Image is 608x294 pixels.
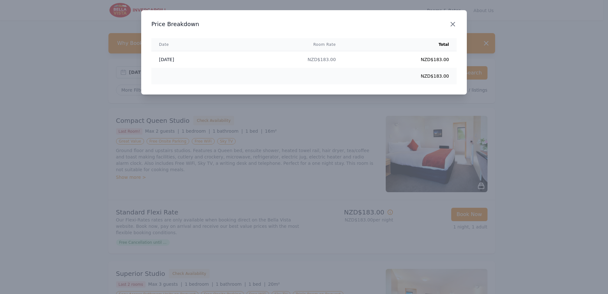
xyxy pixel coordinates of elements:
[151,38,230,51] th: Date
[343,38,457,51] th: Total
[151,51,230,68] td: [DATE]
[151,20,457,28] h3: Price Breakdown
[230,51,343,68] td: NZD$183.00
[343,68,457,84] td: NZD$183.00
[230,38,343,51] th: Room Rate
[343,51,457,68] td: NZD$183.00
